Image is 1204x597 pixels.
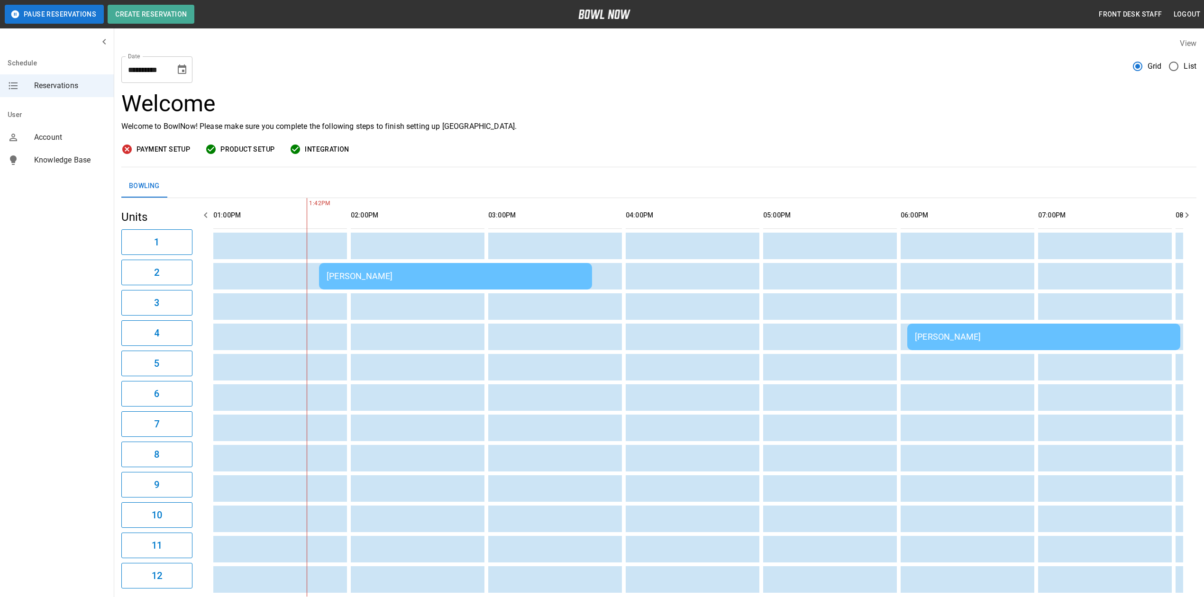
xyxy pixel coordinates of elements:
button: Pause Reservations [5,5,104,24]
span: Product Setup [220,144,274,155]
h6: 10 [152,507,162,523]
h6: 8 [154,447,159,462]
button: Create Reservation [108,5,194,24]
button: 8 [121,442,192,467]
span: Reservations [34,80,106,91]
th: 03:00PM [488,202,622,229]
button: 3 [121,290,192,316]
span: List [1184,61,1196,72]
p: Welcome to BowlNow! Please make sure you complete the following steps to finish setting up [GEOGR... [121,121,1196,132]
label: View [1180,39,1196,48]
button: 11 [121,533,192,558]
button: 5 [121,351,192,376]
button: Bowling [121,175,167,198]
button: Choose date, selected date is Aug 29, 2025 [173,60,192,79]
button: 4 [121,320,192,346]
button: 6 [121,381,192,407]
span: Grid [1148,61,1162,72]
h6: 9 [154,477,159,492]
h6: 7 [154,416,159,432]
button: 10 [121,502,192,528]
h6: 2 [154,265,159,280]
h6: 12 [152,568,162,583]
h5: Units [121,209,192,225]
h3: Welcome [121,90,1196,117]
button: Front Desk Staff [1095,6,1166,23]
button: Logout [1170,6,1204,23]
span: 1:42PM [307,199,309,208]
button: 2 [121,260,192,285]
h6: 5 [154,356,159,371]
h6: 3 [154,295,159,310]
h6: 11 [152,538,162,553]
div: inventory tabs [121,175,1196,198]
h6: 4 [154,326,159,341]
img: logo [578,9,630,19]
div: [PERSON_NAME] [915,332,1173,342]
span: Payment Setup [137,144,190,155]
h6: 1 [154,235,159,250]
span: Knowledge Base [34,154,106,166]
span: Account [34,132,106,143]
button: 7 [121,411,192,437]
h6: 6 [154,386,159,401]
th: 01:00PM [213,202,347,229]
button: 9 [121,472,192,497]
button: 12 [121,563,192,588]
span: Integration [305,144,349,155]
div: [PERSON_NAME] [327,271,584,281]
button: 1 [121,229,192,255]
th: 02:00PM [351,202,484,229]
